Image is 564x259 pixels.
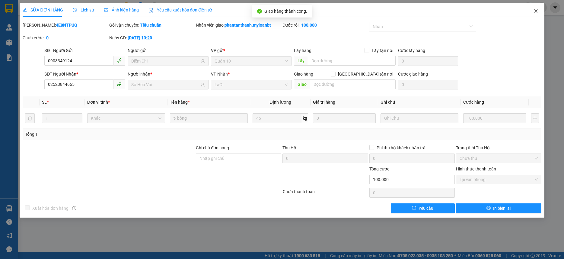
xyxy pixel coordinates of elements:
div: Cước rồi : [282,22,368,28]
span: Xuất hóa đơn hàng [30,205,71,212]
span: check-circle [257,9,262,14]
input: Dọc đường [308,56,396,66]
div: Chưa thanh toán [282,188,369,199]
b: phantanthanh.myloanbt [225,23,271,28]
span: Đơn vị tính [87,100,110,105]
b: 4E8NTPUQ [56,23,77,28]
b: Tiêu chuẩn [140,23,161,28]
span: Tại văn phòng [460,175,538,184]
span: In biên lai [493,205,511,212]
span: Giao hàng thành công. [264,9,307,14]
div: Người nhận [128,71,209,77]
span: LaGi [215,80,288,89]
span: kg [302,113,308,123]
span: Ảnh kiện hàng [104,8,139,12]
span: Thu Hộ [282,145,296,150]
div: Ngày GD: [109,34,195,41]
span: Giao hàng [294,72,313,76]
div: Tổng: 1 [25,131,218,138]
span: [GEOGRAPHIC_DATA] tận nơi [336,71,396,77]
label: Hình thức thanh toán [456,167,496,171]
span: Quận 10 [215,57,288,66]
input: Ghi chú đơn hàng [196,154,281,163]
input: VD: Bàn, Ghế [170,113,248,123]
th: Ghi chú [378,96,461,108]
span: Chưa thu [460,154,538,163]
div: Chưa cước : [23,34,108,41]
div: SĐT Người Nhận [44,71,125,77]
input: Ghi Chú [381,113,458,123]
span: Tổng cước [369,167,389,171]
span: Giao [294,79,310,89]
input: Dọc đường [310,79,396,89]
img: icon [148,8,153,13]
div: [PERSON_NAME]: [23,22,108,28]
span: SỬA ĐƠN HÀNG [23,8,63,12]
div: Nhân viên giao: [196,22,281,28]
button: delete [25,113,35,123]
label: Cước giao hàng [398,72,428,76]
span: Cước hàng [463,100,484,105]
span: phone [117,82,122,86]
span: Lịch sử [73,8,94,12]
span: Lấy [294,56,308,66]
div: SĐT Người Gửi [44,47,125,54]
span: picture [104,8,108,12]
button: printerIn biên lai [456,203,541,213]
span: printer [486,206,491,211]
span: Lấy hàng [294,48,311,53]
input: 0 [463,113,526,123]
div: Trạng thái Thu Hộ [456,144,541,151]
div: VP gửi [211,47,292,54]
span: close [534,9,538,14]
span: Tên hàng [170,100,190,105]
div: Người gửi [128,47,209,54]
b: [DATE] 13:20 [128,35,152,40]
label: Cước lấy hàng [398,48,425,53]
span: info-circle [72,206,76,210]
input: Cước giao hàng [398,80,458,89]
span: edit [23,8,27,12]
button: exclamation-circleYêu cầu [391,203,454,213]
span: Khác [91,114,161,123]
button: plus [531,113,539,123]
input: Cước lấy hàng [398,56,458,66]
div: Gói vận chuyển: [109,22,195,28]
span: user [201,59,205,63]
input: Tên người gửi [131,58,199,64]
b: 100.000 [301,23,317,28]
label: Ghi chú đơn hàng [196,145,229,150]
span: Phí thu hộ khách nhận trả [374,144,428,151]
span: Yêu cầu xuất hóa đơn điện tử [148,8,212,12]
span: VP Nhận [211,72,228,76]
b: 0 [46,35,49,40]
span: Lấy tận nơi [369,47,396,54]
span: Yêu cầu [419,205,433,212]
span: exclamation-circle [412,206,416,211]
span: user [201,83,205,87]
button: Close [527,3,544,20]
span: clock-circle [73,8,77,12]
span: phone [117,58,122,63]
span: Định lượng [269,100,291,105]
input: Tên người nhận [131,81,199,88]
span: Giá trị hàng [313,100,335,105]
input: 0 [313,113,376,123]
span: SL [42,100,47,105]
